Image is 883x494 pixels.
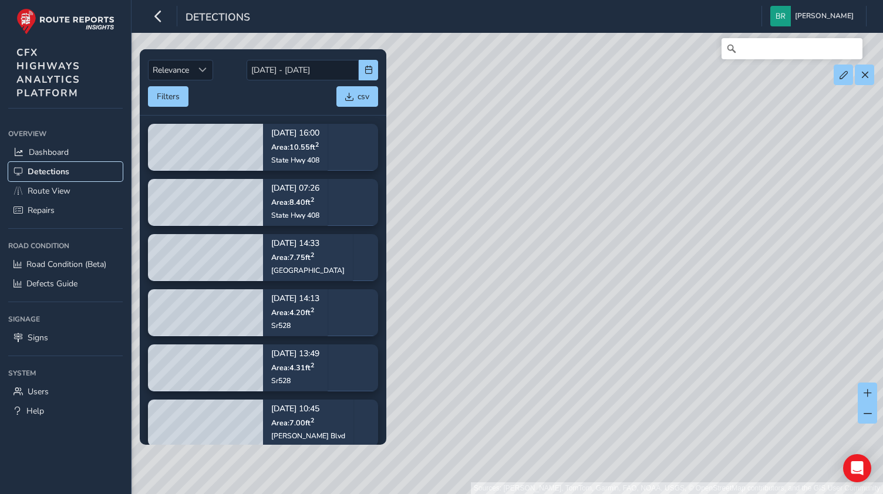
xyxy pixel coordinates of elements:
[28,185,70,197] span: Route View
[271,130,319,138] p: [DATE] 16:00
[26,278,77,289] span: Defects Guide
[28,205,55,216] span: Repairs
[26,259,106,270] span: Road Condition (Beta)
[271,321,319,330] div: Sr528
[8,143,123,162] a: Dashboard
[271,211,319,220] div: State Hwy 408
[271,185,319,193] p: [DATE] 07:26
[8,274,123,293] a: Defects Guide
[271,155,319,165] div: State Hwy 408
[8,310,123,328] div: Signage
[795,6,854,26] span: [PERSON_NAME]
[271,350,319,358] p: [DATE] 13:49
[149,60,193,80] span: Relevance
[770,6,858,26] button: [PERSON_NAME]
[271,252,314,262] span: Area: 7.75 ft
[271,431,345,441] div: [PERSON_NAME] Blvd
[271,240,345,248] p: [DATE] 14:33
[8,125,123,143] div: Overview
[271,376,319,385] div: Sr528
[315,140,319,149] sup: 2
[28,386,49,397] span: Users
[8,382,123,401] a: Users
[8,255,123,274] a: Road Condition (Beta)
[8,364,123,382] div: System
[311,251,314,259] sup: 2
[193,60,213,80] div: Sort by Date
[16,46,80,100] span: CFX HIGHWAYS ANALYTICS PLATFORM
[271,295,319,303] p: [DATE] 14:13
[8,201,123,220] a: Repairs
[770,6,791,26] img: diamond-layout
[722,38,862,59] input: Search
[271,307,314,317] span: Area: 4.20 ft
[271,405,345,414] p: [DATE] 10:45
[8,237,123,255] div: Road Condition
[26,405,44,417] span: Help
[358,91,369,102] span: csv
[311,306,314,314] sup: 2
[28,332,48,343] span: Signs
[8,181,123,201] a: Route View
[843,454,871,482] div: Open Intercom Messenger
[311,195,314,204] sup: 2
[311,416,314,425] sup: 2
[271,197,314,207] span: Area: 8.40 ft
[271,418,314,428] span: Area: 7.00 ft
[186,10,250,26] span: Detections
[271,363,314,373] span: Area: 4.31 ft
[148,86,188,107] button: Filters
[311,361,314,370] sup: 2
[8,162,123,181] a: Detections
[271,266,345,275] div: [GEOGRAPHIC_DATA]
[8,401,123,421] a: Help
[28,166,69,177] span: Detections
[16,8,114,35] img: rr logo
[8,328,123,347] a: Signs
[336,86,378,107] button: csv
[271,142,319,152] span: Area: 10.55 ft
[29,147,69,158] span: Dashboard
